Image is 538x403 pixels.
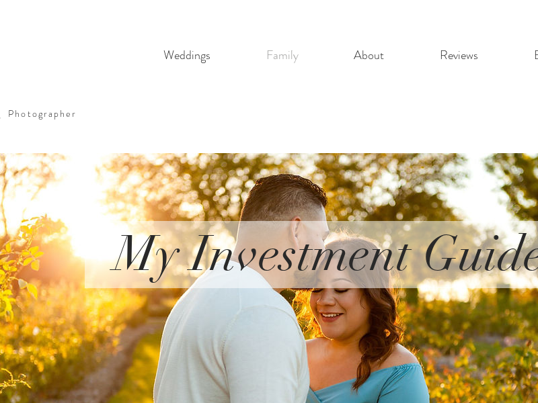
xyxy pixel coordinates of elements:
p: About [347,42,391,69]
p: Reviews [433,42,485,69]
p: Family [260,42,305,69]
a: Reviews [412,42,506,69]
a: Family [238,42,326,69]
a: About [326,42,412,69]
